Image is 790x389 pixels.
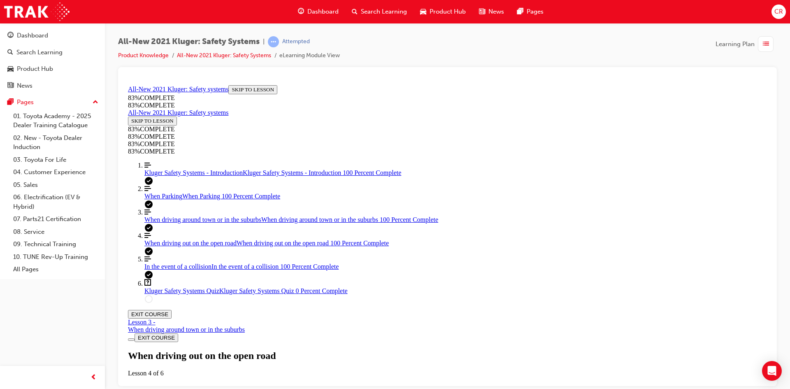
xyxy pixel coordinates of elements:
span: search-icon [352,7,358,17]
div: Pages [17,98,34,107]
div: 83 % COMPLETE [3,44,118,51]
nav: Course Outline [3,80,642,221]
section: Course Information [3,3,642,27]
a: 06. Electrification (EV & Hybrid) [10,191,102,213]
a: All Pages [10,263,102,276]
img: Trak [4,2,70,21]
a: Search Learning [3,45,102,60]
a: news-iconNews [472,3,511,20]
span: news-icon [479,7,485,17]
a: 05. Sales [10,179,102,191]
span: pages-icon [7,99,14,106]
span: CR [774,7,783,16]
span: car-icon [7,65,14,73]
span: search-icon [7,49,13,56]
a: Product Hub [3,61,102,77]
span: pages-icon [517,7,523,17]
div: 83 % COMPLETE [3,51,118,58]
section: Course Information [3,27,118,58]
span: Dashboard [307,7,339,16]
span: Search Learning [361,7,407,16]
a: Dashboard [3,28,102,43]
button: Toggle Course Overview [3,256,10,259]
span: Learning Plan [716,40,755,49]
a: guage-iconDashboard [291,3,345,20]
span: Pages [527,7,544,16]
button: Pages [3,95,102,110]
a: 02. New - Toyota Dealer Induction [10,132,102,154]
button: Learning Plan [716,36,777,52]
a: 08. Service [10,226,102,238]
span: learningRecordVerb_ATTEMPT-icon [268,36,279,47]
div: When driving around town or in the suburbs [3,244,642,252]
section: Course Overview [3,3,642,221]
a: 01. Toyota Academy - 2025 Dealer Training Catalogue [10,110,102,132]
span: guage-icon [7,32,14,40]
div: 83 % COMPLETE [3,20,642,27]
span: | [263,37,265,47]
a: 03. Toyota For Life [10,154,102,166]
div: 83 % COMPLETE [3,12,642,20]
a: 09. Technical Training [10,238,102,251]
a: pages-iconPages [511,3,550,20]
span: All-New 2021 Kluger: Safety Systems [118,37,260,47]
span: up-icon [93,97,98,108]
span: news-icon [7,82,14,90]
div: Dashboard [17,31,48,40]
span: list-icon [763,39,769,49]
a: 10. TUNE Rev-Up Training [10,251,102,263]
div: Lesson 4 of 6 [3,288,642,295]
a: Lesson 3 - When driving around town or in the suburbs [3,237,642,252]
button: SKIP TO LESSON [104,3,153,12]
span: Product Hub [430,7,466,16]
a: search-iconSearch Learning [345,3,414,20]
button: DashboardSearch LearningProduct HubNews [3,26,102,95]
a: News [3,78,102,93]
div: Attempted [282,38,310,46]
a: All-New 2021 Kluger: Safety systems [3,27,104,34]
button: CR [771,5,786,19]
li: eLearning Module View [279,51,340,61]
div: Product Hub [17,64,53,74]
button: EXIT COURSE [3,228,47,237]
div: Lesson 3 - [3,237,642,252]
button: SKIP TO LESSON [3,35,52,44]
div: 83 % COMPLETE [3,66,642,73]
span: prev-icon [91,373,97,383]
a: All-New 2021 Kluger: Safety systems [3,4,104,11]
h1: When driving out on the open road [3,268,642,280]
a: 07. Parts21 Certification [10,213,102,226]
span: guage-icon [298,7,304,17]
span: News [488,7,504,16]
a: car-iconProduct Hub [414,3,472,20]
div: Search Learning [16,48,63,57]
div: News [17,81,33,91]
div: Open Intercom Messenger [762,361,782,381]
div: 83 % COMPLETE [3,58,642,66]
a: 04. Customer Experience [10,166,102,179]
span: car-icon [420,7,426,17]
section: Lesson Header [3,268,642,295]
a: All-New 2021 Kluger: Safety Systems [177,52,271,59]
a: Product Knowledge [118,52,169,59]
